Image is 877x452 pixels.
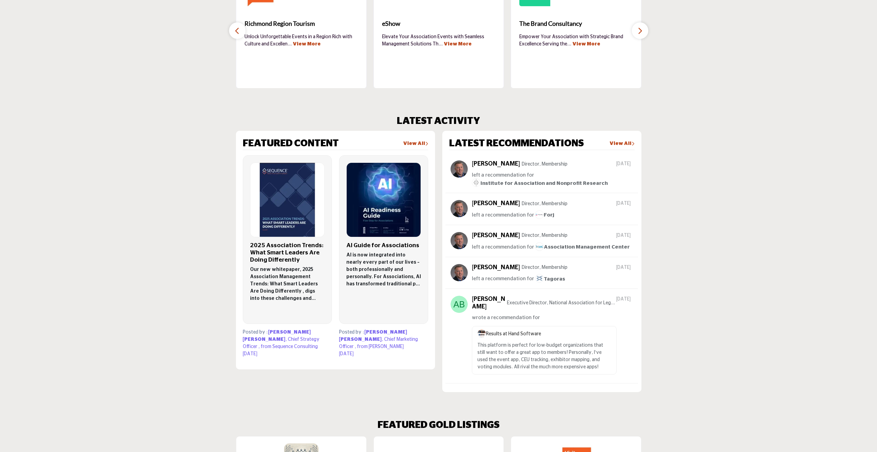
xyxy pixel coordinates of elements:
p: Empower Your Association with Strategic Brand Excellence Serving the [519,33,633,47]
h2: LATEST RECOMMENDATIONS [449,138,584,150]
a: View All [609,140,635,147]
img: avtar-image [451,200,468,217]
h2: FEATURED CONTENT [243,138,339,150]
p: AI is now integrated into nearly every part of our lives – both professionally and personally. Fo... [346,252,421,288]
p: Elevate Your Association Events with Seamless Management Solutions Th [382,33,496,47]
span: [DATE] [339,351,354,356]
span: [DATE] [616,160,633,168]
span: ... [438,42,443,46]
span: left a recommendation for [472,276,534,282]
span: [DATE] [616,296,633,303]
h5: [PERSON_NAME] [472,264,520,272]
img: image [535,242,544,251]
a: The Brand Consultancy [519,14,633,33]
img: image [472,178,480,187]
span: [DATE] [616,264,633,271]
p: Director, Membership [522,200,567,208]
span: left a recommendation for [472,244,534,250]
p: Our new whitepaper, 2025 Association Management Trends: What Smart Leaders Are Doing Differently ... [250,266,325,302]
a: View All [403,140,428,147]
span: [PERSON_NAME] [339,337,382,342]
span: Forj [535,212,554,218]
span: Richmond Region Tourism [245,19,358,28]
a: Richmond Region Tourism [245,14,358,33]
span: The Brand Consultancy [519,19,633,28]
span: [DATE] [616,232,633,239]
p: This platform is perfect for low-budget organizations that still want to offer a great app to mem... [477,342,611,371]
a: View More [293,42,321,46]
span: [DATE] [616,200,633,207]
h2: LATEST ACTIVITY [397,116,480,127]
span: , from Sequence Consulting [258,344,318,349]
img: image [535,274,544,283]
img: avtar-image [451,160,468,178]
a: imageResults at Hand Software [477,332,541,336]
a: eShow [382,14,496,33]
h5: [PERSON_NAME] [472,160,520,168]
span: [PERSON_NAME] [268,330,311,335]
span: left a recommendation for [472,212,534,218]
h5: [PERSON_NAME] [472,232,520,240]
span: eShow [382,19,496,28]
span: [PERSON_NAME] [365,330,407,335]
p: Posted by : [243,329,332,350]
a: imageForj [535,211,554,220]
span: Tagoras [535,276,565,282]
p: Unlock Unforgettable Events in a Region Rich with Culture and Excellen [245,33,358,47]
span: left a recommendation for [472,172,534,178]
a: View More [572,42,600,46]
a: imageTagoras [535,275,565,283]
img: Logo of Bostrom, click to view details [347,163,421,237]
img: Logo of Sequence Consulting, click to view details [250,163,324,237]
a: imageInstitute for Association and Nonprofit Research [472,179,608,188]
span: wrote a recommendation for [472,315,540,320]
h3: AI Guide for Associations [346,242,421,249]
h2: FEATURED GOLD LISTINGS [378,420,500,431]
img: avtar-image [451,296,468,313]
span: ... [567,42,571,46]
a: View More [444,42,472,46]
span: [PERSON_NAME] [243,337,285,342]
img: image [477,329,486,338]
span: [DATE] [243,351,258,356]
p: Director, Membership [522,232,567,239]
img: avtar-image [451,232,468,249]
a: imageAssociation Management Center [535,243,630,252]
span: Results at Hand Software [477,332,541,336]
h3: 2025 Association Trends: What Smart Leaders Are Doing Differently [250,242,325,264]
p: Director, Membership [522,264,567,271]
p: Director, Membership [522,161,567,168]
span: ... [288,42,292,46]
span: , from [PERSON_NAME] [355,344,404,349]
span: Association Management Center [535,244,630,250]
p: Posted by : [339,329,428,350]
h5: [PERSON_NAME] [472,296,505,311]
span: Institute for Association and Nonprofit Research [472,181,608,186]
p: Executive Director, National Association for Legal Support Professionals [507,299,616,307]
img: avtar-image [451,264,468,281]
h5: [PERSON_NAME] [472,200,520,208]
img: image [535,210,544,219]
